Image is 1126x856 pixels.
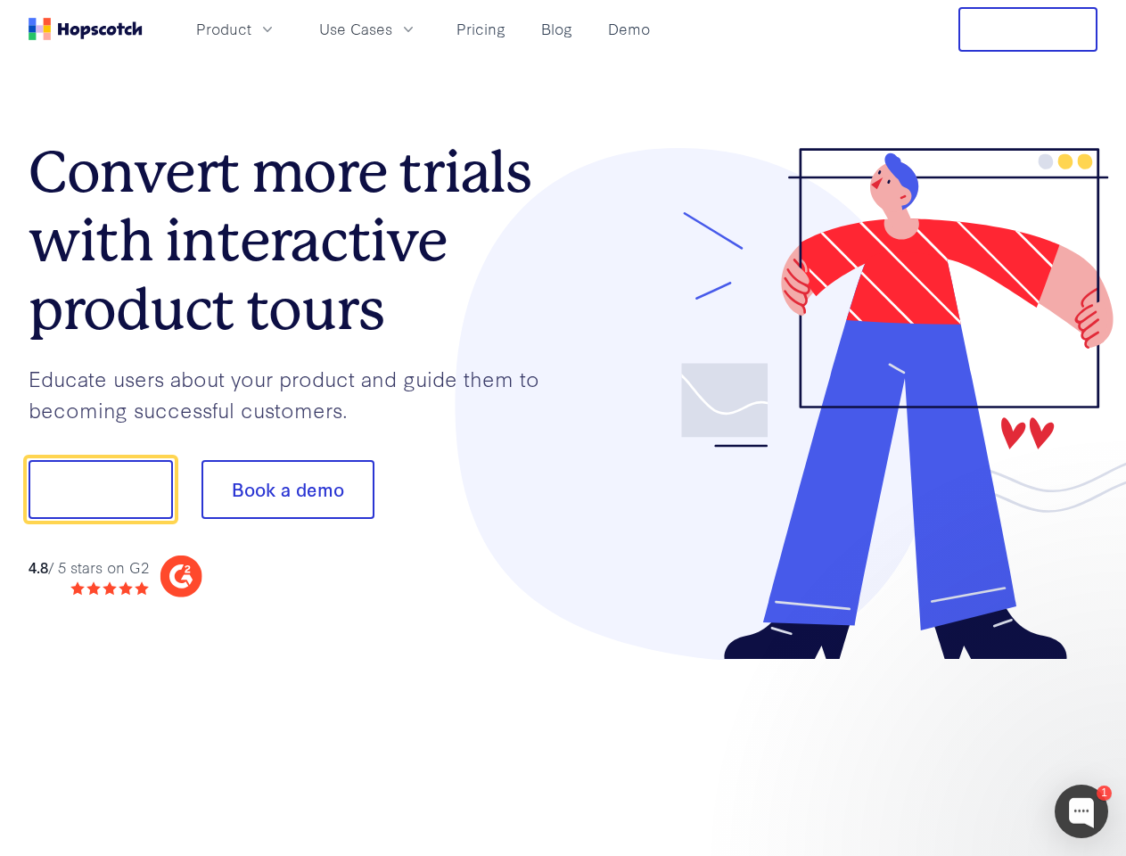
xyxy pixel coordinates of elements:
p: Educate users about your product and guide them to becoming successful customers. [29,363,563,424]
button: Use Cases [308,14,428,44]
button: Product [185,14,287,44]
div: / 5 stars on G2 [29,556,149,579]
button: Book a demo [201,460,374,519]
button: Show me! [29,460,173,519]
div: 1 [1097,786,1112,801]
strong: 4.8 [29,556,48,577]
span: Use Cases [319,18,392,40]
h1: Convert more trials with interactive product tours [29,138,563,343]
a: Home [29,18,143,40]
button: Free Trial [958,7,1097,52]
a: Demo [601,14,657,44]
a: Pricing [449,14,513,44]
span: Product [196,18,251,40]
a: Blog [534,14,579,44]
